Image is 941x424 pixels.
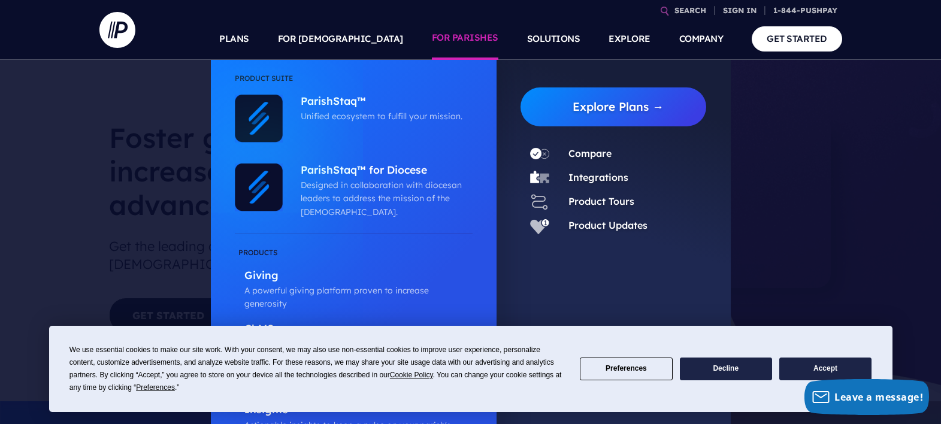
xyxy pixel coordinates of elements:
img: ParishStaq™ - Icon [235,95,283,143]
p: ParishStaq™ for Diocese [301,163,467,178]
img: Integrations - Icon [530,168,549,187]
a: Compare [568,147,612,159]
li: Product Suite [235,72,473,95]
a: SOLUTIONS [527,18,580,60]
img: Compare - Icon [530,144,549,163]
a: Product Updates [568,219,647,231]
a: Integrations - Icon [521,168,559,187]
p: Designed in collaboration with diocesan leaders to address the mission of the [DEMOGRAPHIC_DATA]. [301,178,467,219]
span: Cookie Policy [390,371,433,379]
img: Product Updates - Icon [530,216,549,235]
span: Preferences [136,383,175,392]
p: Giving [244,269,473,284]
img: ParishStaq™ for Diocese - Icon [235,163,283,211]
a: ParishStaq™ for Diocese Designed in collaboration with diocesan leaders to address the mission of... [283,163,467,219]
a: FOR [DEMOGRAPHIC_DATA] [278,18,403,60]
p: Unified ecosystem to fulfill your mission. [301,110,467,123]
a: Product Updates - Icon [521,216,559,235]
button: Preferences [580,358,672,381]
a: Product Tours [568,195,634,207]
p: ParishStaq™ [301,95,467,110]
a: PLANS [219,18,249,60]
button: Accept [779,358,872,381]
button: Leave a message! [804,379,929,415]
a: ParishStaq™ Unified ecosystem to fulfill your mission. [283,95,467,123]
p: A powerful giving platform proven to increase generosity [244,284,473,311]
a: ChMS Seamless management software that grows with you [235,322,473,351]
a: Giving A powerful giving platform proven to increase generosity [235,246,473,311]
a: Integrations [568,171,628,183]
a: Explore Plans → [530,87,707,126]
a: GET STARTED [752,26,842,51]
div: We use essential cookies to make our site work. With your consent, we may also use non-essential ... [69,344,565,394]
button: Decline [680,358,772,381]
a: EXPLORE [609,18,650,60]
p: ChMS [244,322,473,337]
span: Leave a message! [834,390,923,404]
a: FOR PARISHES [432,18,498,60]
a: COMPANY [679,18,724,60]
img: Product Tours - Icon [530,192,549,211]
div: Cookie Consent Prompt [49,326,892,412]
a: Compare - Icon [521,144,559,163]
a: Product Tours - Icon [521,192,559,211]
